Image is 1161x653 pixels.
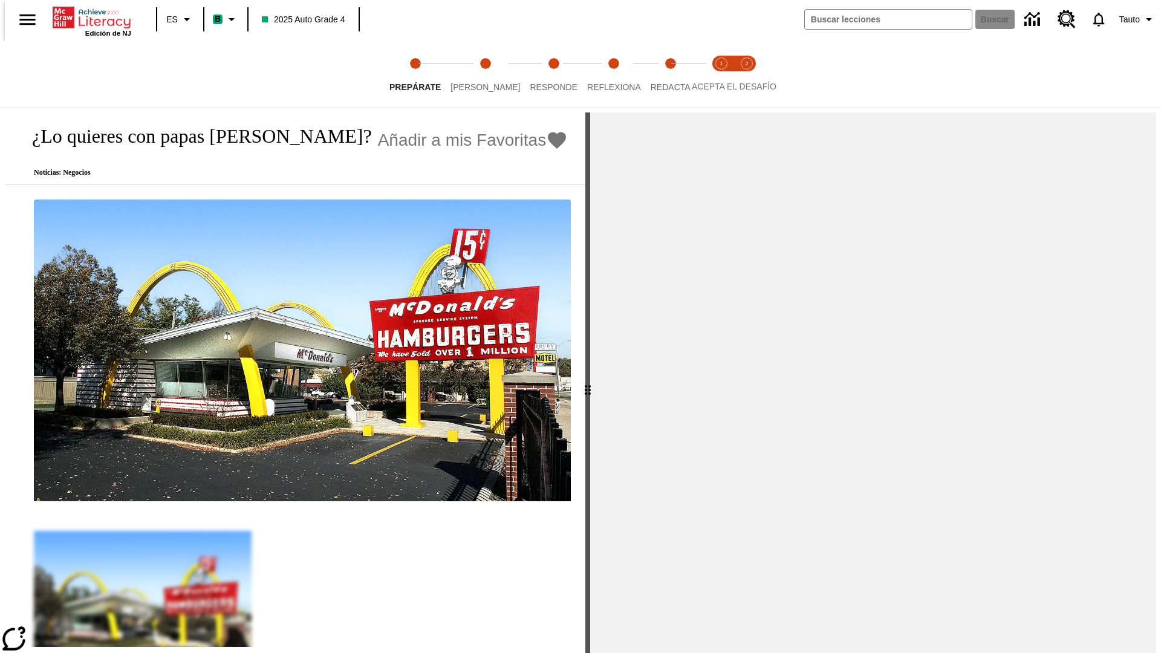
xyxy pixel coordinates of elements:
[651,82,691,92] span: Redacta
[729,41,764,108] button: Acepta el desafío contesta step 2 of 2
[704,41,739,108] button: Acepta el desafío lee step 1 of 2
[450,82,520,92] span: [PERSON_NAME]
[34,200,571,502] img: Uno de los primeros locales de McDonald's, con el icónico letrero rojo y los arcos amarillos.
[530,82,577,92] span: Responde
[590,112,1156,653] div: activity
[53,4,131,37] div: Portada
[1017,3,1050,36] a: Centro de información
[520,41,587,108] button: Responde step 3 of 5
[1050,3,1083,36] a: Centro de recursos, Se abrirá en una pestaña nueva.
[378,129,568,151] button: Añadir a mis Favoritas - ¿Lo quieres con papas fritas?
[262,13,345,26] span: 2025 Auto Grade 4
[85,30,131,37] span: Edición de NJ
[166,13,178,26] span: ES
[641,41,700,108] button: Redacta step 5 of 5
[745,60,748,67] text: 2
[1114,8,1161,30] button: Perfil/Configuración
[208,8,244,30] button: Boost El color de la clase es verde menta. Cambiar el color de la clase.
[805,10,972,29] input: Buscar campo
[10,2,45,37] button: Abrir el menú lateral
[587,82,641,92] span: Reflexiona
[1119,13,1140,26] span: Tauto
[19,168,568,177] p: Noticias: Negocios
[720,60,723,67] text: 1
[585,112,590,653] div: Pulsa la tecla de intro o la barra espaciadora y luego presiona las flechas de derecha e izquierd...
[378,131,547,150] span: Añadir a mis Favoritas
[692,82,776,91] span: ACEPTA EL DESAFÍO
[19,125,372,148] h1: ¿Lo quieres con papas [PERSON_NAME]?
[389,82,441,92] span: Prepárate
[5,112,585,647] div: reading
[1083,4,1114,35] a: Notificaciones
[577,41,651,108] button: Reflexiona step 4 of 5
[161,8,200,30] button: Lenguaje: ES, Selecciona un idioma
[441,41,530,108] button: Lee step 2 of 5
[215,11,221,27] span: B
[380,41,450,108] button: Prepárate step 1 of 5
